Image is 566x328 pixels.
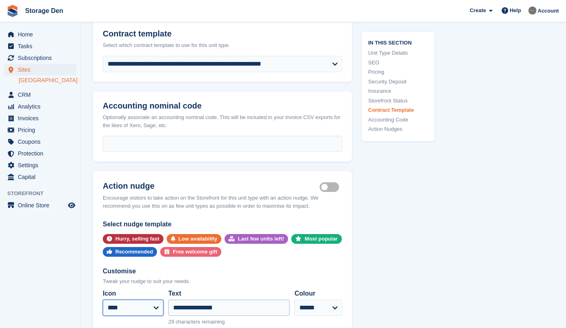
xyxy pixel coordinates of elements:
[168,319,174,325] span: 29
[173,247,217,257] div: Free welcome gift
[103,289,163,298] label: Icon
[18,52,66,64] span: Subscriptions
[18,89,66,100] span: CRM
[4,113,76,124] a: menu
[18,171,66,183] span: Capital
[103,266,342,276] div: Customise
[368,96,428,104] a: Storefront Status
[176,319,225,325] span: characters remaining
[18,124,66,136] span: Pricing
[18,29,66,40] span: Home
[18,64,66,75] span: Sites
[538,7,559,15] span: Account
[67,200,76,210] a: Preview store
[115,247,153,257] div: Recommended
[368,58,428,66] a: SEO
[368,115,428,124] a: Accounting Code
[7,190,81,198] span: Storefront
[18,136,66,147] span: Coupons
[4,136,76,147] a: menu
[368,68,428,76] a: Pricing
[103,41,342,49] div: Select which contract template to use for this unit type.
[4,29,76,40] a: menu
[18,101,66,112] span: Analytics
[4,160,76,171] a: menu
[115,234,159,244] div: Hurry, selling fast
[320,187,342,188] label: Is active
[103,234,163,244] button: Hurry, selling fast
[4,64,76,75] a: menu
[510,6,521,15] span: Help
[18,40,66,52] span: Tasks
[4,200,76,211] a: menu
[160,247,221,257] button: Free welcome gift
[178,234,217,244] div: Low availability
[4,148,76,159] a: menu
[103,219,342,229] div: Select nudge template
[238,234,284,244] div: Last few units left!
[4,89,76,100] a: menu
[4,171,76,183] a: menu
[368,106,428,114] a: Contract Template
[18,160,66,171] span: Settings
[103,101,342,111] h2: Accounting nominal code
[103,194,342,210] div: Encourage visitors to take action on the Storefront for this unit type with an action nudge. We r...
[103,29,342,38] h2: Contract template
[18,113,66,124] span: Invoices
[103,113,342,129] div: Optionally associate an accounting nominal code. This will be included in your invoice CSV export...
[4,52,76,64] a: menu
[528,6,536,15] img: Brian Barbour
[18,200,66,211] span: Online Store
[167,234,221,244] button: Low availability
[4,101,76,112] a: menu
[470,6,486,15] span: Create
[368,125,428,133] a: Action Nudges
[4,40,76,52] a: menu
[168,289,290,298] label: Text
[368,49,428,57] a: Unit Type Details
[368,77,428,85] a: Security Deposit
[291,234,342,244] button: Most popular
[18,148,66,159] span: Protection
[19,77,76,84] a: [GEOGRAPHIC_DATA]
[4,124,76,136] a: menu
[103,277,342,285] div: Tweak your nudge to suit your needs.
[22,4,66,17] a: Storage Den
[305,234,338,244] div: Most popular
[103,181,320,191] h2: Action nudge
[295,289,342,298] label: Colour
[225,234,288,244] button: Last few units left!
[103,247,157,257] button: Recommended
[368,87,428,95] a: Insurance
[368,38,428,46] span: In this section
[6,5,19,17] img: stora-icon-8386f47178a22dfd0bd8f6a31ec36ba5ce8667c1dd55bd0f319d3a0aa187defe.svg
